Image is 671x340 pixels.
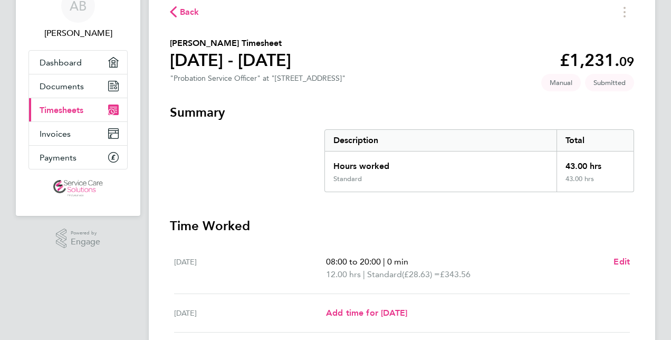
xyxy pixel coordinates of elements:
[560,50,634,70] app-decimal: £1,231.
[614,257,630,267] span: Edit
[170,50,291,71] h1: [DATE] - [DATE]
[174,307,326,319] div: [DATE]
[326,307,407,319] a: Add time for [DATE]
[367,268,402,281] span: Standard
[170,37,291,50] h2: [PERSON_NAME] Timesheet
[40,153,76,163] span: Payments
[333,175,362,183] div: Standard
[557,130,634,151] div: Total
[557,152,634,175] div: 43.00 hrs
[170,104,634,121] h3: Summary
[28,180,128,197] a: Go to home page
[40,129,71,139] span: Invoices
[615,4,634,20] button: Timesheets Menu
[363,269,365,279] span: |
[585,74,634,91] span: This timesheet is Submitted.
[619,54,634,69] span: 09
[174,256,326,281] div: [DATE]
[440,269,471,279] span: £343.56
[614,256,630,268] a: Edit
[29,51,127,74] a: Dashboard
[387,257,408,267] span: 0 min
[40,81,84,91] span: Documents
[325,130,557,151] div: Description
[29,98,127,121] a: Timesheets
[402,269,440,279] span: (£28.63) =
[170,74,346,83] div: "Probation Service Officer" at "[STREET_ADDRESS]"
[325,152,557,175] div: Hours worked
[541,74,581,91] span: This timesheet was manually created.
[29,122,127,145] a: Invoices
[170,218,634,234] h3: Time Worked
[28,27,128,40] span: Anthony Butterfield
[170,5,199,18] button: Back
[40,58,82,68] span: Dashboard
[53,180,103,197] img: servicecare-logo-retina.png
[326,269,361,279] span: 12.00 hrs
[324,129,634,192] div: Summary
[557,175,634,192] div: 43.00 hrs
[40,105,83,115] span: Timesheets
[29,146,127,169] a: Payments
[56,229,101,249] a: Powered byEngage
[71,238,100,247] span: Engage
[71,229,100,238] span: Powered by
[180,6,199,18] span: Back
[29,74,127,98] a: Documents
[326,308,407,318] span: Add time for [DATE]
[326,257,381,267] span: 08:00 to 20:00
[383,257,385,267] span: |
